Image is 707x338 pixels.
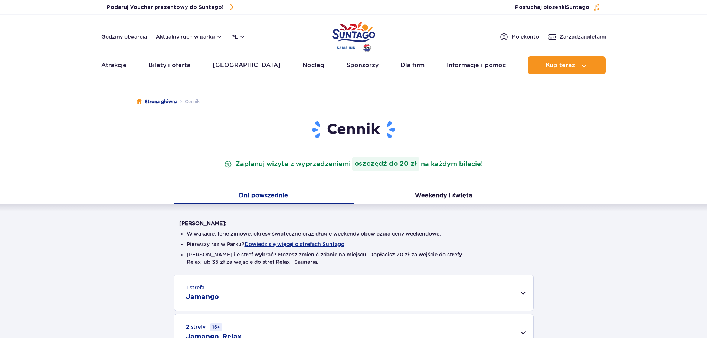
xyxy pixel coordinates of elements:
button: Dni powszednie [174,188,354,204]
span: Posłuchaj piosenki [515,4,589,11]
li: Cennik [177,98,200,105]
a: Bilety i oferta [148,56,190,74]
span: Moje konto [511,33,539,40]
span: Kup teraz [546,62,575,69]
span: Podaruj Voucher prezentowy do Suntago! [107,4,223,11]
a: Mojekonto [500,32,539,41]
button: Weekendy i święta [354,188,534,204]
li: Pierwszy raz w Parku? [187,240,521,248]
strong: oszczędź do 20 zł [352,157,419,171]
strong: [PERSON_NAME]: [179,220,226,226]
li: [PERSON_NAME] ile stref wybrać? Możesz zmienić zdanie na miejscu. Dopłacisz 20 zł za wejście do s... [187,251,521,266]
h1: Cennik [179,120,528,140]
a: [GEOGRAPHIC_DATA] [213,56,281,74]
a: Atrakcje [101,56,127,74]
a: Dla firm [400,56,425,74]
a: Park of Poland [332,19,375,53]
small: 16+ [210,323,222,331]
small: 1 strefa [186,284,204,291]
span: Suntago [566,5,589,10]
a: Nocleg [302,56,324,74]
button: Aktualny ruch w parku [156,34,222,40]
a: Godziny otwarcia [101,33,147,40]
a: Podaruj Voucher prezentowy do Suntago! [107,2,233,12]
small: 2 strefy [186,323,222,331]
button: Posłuchaj piosenkiSuntago [515,4,600,11]
li: W wakacje, ferie zimowe, okresy świąteczne oraz długie weekendy obowiązują ceny weekendowe. [187,230,521,237]
a: Zarządzajbiletami [548,32,606,41]
a: Strona główna [137,98,177,105]
p: Zaplanuj wizytę z wyprzedzeniem na każdym bilecie! [223,157,484,171]
a: Sponsorzy [347,56,379,74]
button: Dowiedz się więcej o strefach Suntago [245,241,344,247]
a: Informacje i pomoc [447,56,506,74]
span: Zarządzaj biletami [560,33,606,40]
button: pl [231,33,245,40]
h2: Jamango [186,293,219,302]
button: Kup teraz [528,56,606,74]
